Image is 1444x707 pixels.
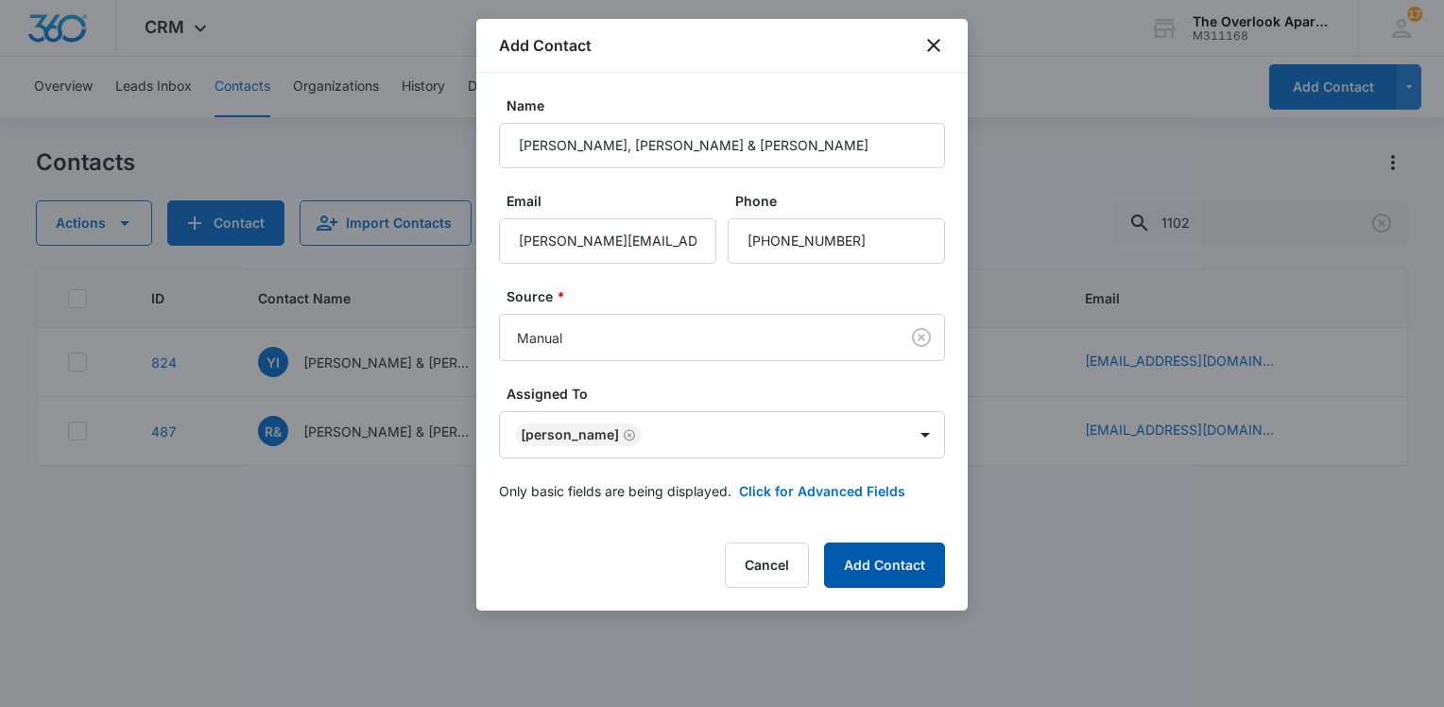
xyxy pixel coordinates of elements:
div: [PERSON_NAME] [521,428,619,441]
label: Name [507,95,953,115]
label: Phone [735,191,953,211]
button: Click for Advanced Fields [739,481,905,501]
button: Add Contact [824,543,945,588]
input: Phone [728,218,945,264]
label: Source [507,286,953,306]
button: Cancel [725,543,809,588]
input: Email [499,218,716,264]
div: Remove Desirea Archuleta [619,428,636,441]
label: Assigned To [507,384,953,404]
input: Name [499,123,945,168]
label: Email [507,191,724,211]
button: close [922,34,945,57]
p: Only basic fields are being displayed. [499,481,731,501]
button: Clear [906,322,937,353]
h1: Add Contact [499,34,592,57]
